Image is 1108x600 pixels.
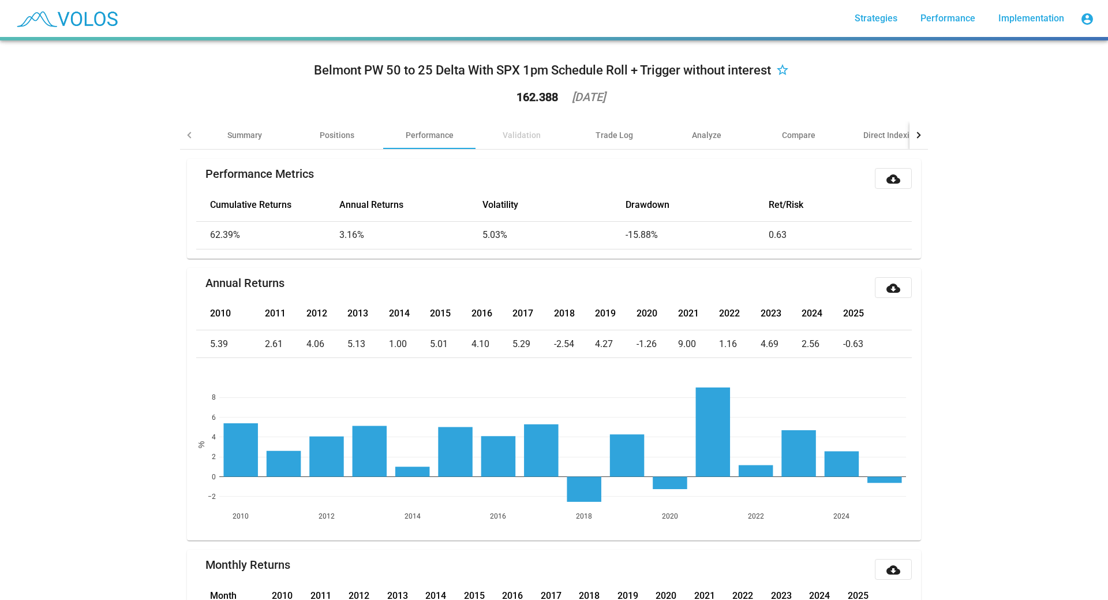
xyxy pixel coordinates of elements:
[863,129,919,141] div: Direct Indexing
[843,298,912,330] th: 2025
[886,281,900,295] mat-icon: cloud_download
[339,221,482,249] td: 3.16%
[554,330,596,358] td: -2.54
[516,91,558,103] div: 162.388
[843,330,912,358] td: -0.63
[227,129,262,141] div: Summary
[776,64,789,78] mat-icon: star_border
[339,189,482,221] th: Annual Returns
[554,298,596,330] th: 2018
[347,298,389,330] th: 2013
[512,298,554,330] th: 2017
[205,277,285,289] mat-card-title: Annual Returns
[306,298,348,330] th: 2012
[802,298,843,330] th: 2024
[769,221,912,249] td: 0.63
[911,8,985,29] a: Performance
[196,221,339,249] td: 62.39%
[595,298,637,330] th: 2019
[196,298,265,330] th: 2010
[572,91,605,103] div: [DATE]
[482,189,626,221] th: Volatility
[595,330,637,358] td: 4.27
[471,298,513,330] th: 2016
[471,330,513,358] td: 4.10
[265,330,306,358] td: 2.61
[314,61,771,80] div: Belmont PW 50 to 25 Delta With SPX 1pm Schedule Roll + Trigger without interest
[265,298,306,330] th: 2011
[9,4,123,33] img: blue_transparent.png
[430,330,471,358] td: 5.01
[678,330,720,358] td: 9.00
[769,189,912,221] th: Ret/Risk
[761,330,802,358] td: 4.69
[989,8,1073,29] a: Implementation
[596,129,633,141] div: Trade Log
[855,13,897,24] span: Strategies
[389,330,431,358] td: 1.00
[430,298,471,330] th: 2015
[1080,12,1094,26] mat-icon: account_circle
[626,189,769,221] th: Drawdown
[637,330,678,358] td: -1.26
[389,298,431,330] th: 2014
[196,330,265,358] td: 5.39
[406,129,454,141] div: Performance
[719,330,761,358] td: 1.16
[637,298,678,330] th: 2020
[886,563,900,577] mat-icon: cloud_download
[626,221,769,249] td: -15.88%
[196,189,339,221] th: Cumulative Returns
[347,330,389,358] td: 5.13
[845,8,907,29] a: Strategies
[320,129,354,141] div: Positions
[205,559,290,571] mat-card-title: Monthly Returns
[678,298,720,330] th: 2021
[205,168,314,180] mat-card-title: Performance Metrics
[782,129,815,141] div: Compare
[998,13,1064,24] span: Implementation
[719,298,761,330] th: 2022
[886,172,900,186] mat-icon: cloud_download
[761,298,802,330] th: 2023
[512,330,554,358] td: 5.29
[503,129,541,141] div: Validation
[482,221,626,249] td: 5.03%
[802,330,843,358] td: 2.56
[920,13,975,24] span: Performance
[692,129,721,141] div: Analyze
[306,330,348,358] td: 4.06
